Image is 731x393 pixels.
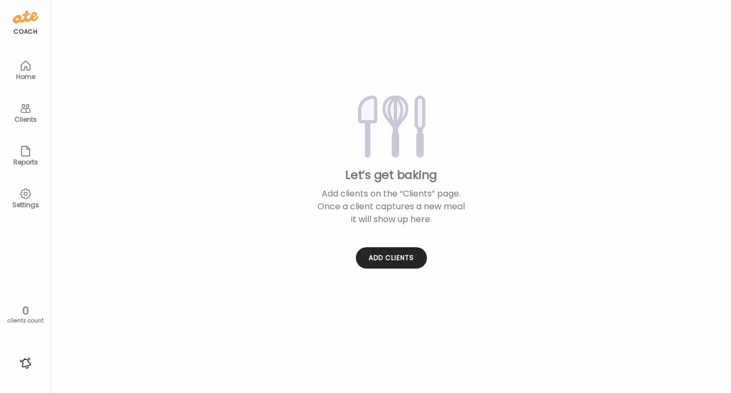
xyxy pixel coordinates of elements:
[68,167,714,183] div: Let’s get baking
[4,317,47,325] div: clients count
[13,27,37,36] div: coach
[13,9,38,26] img: ate
[4,304,47,317] div: 0
[6,116,45,123] div: Clients
[317,187,466,226] div: Add clients on the “Clients” page. Once a client captures a new meal it will show up here.
[6,159,45,166] div: Reports
[356,247,427,269] div: Add clients
[6,201,45,208] div: Settings
[6,73,45,80] div: Home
